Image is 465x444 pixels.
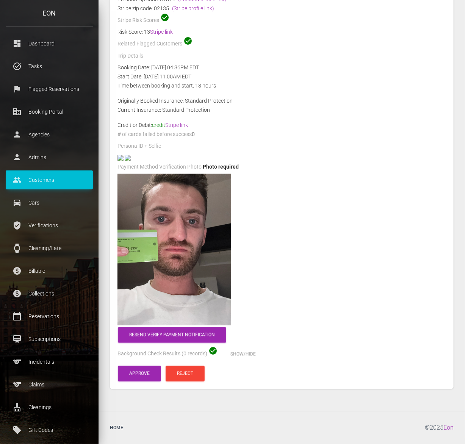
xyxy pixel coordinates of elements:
[160,13,169,22] span: check_circle
[6,421,93,439] a: local_offer Gift Codes
[6,398,93,417] a: cleaning_services Cleanings
[117,52,143,60] label: Trip Details
[11,197,87,208] p: Cars
[219,347,267,362] button: Show/Hide
[11,220,87,231] p: Verifications
[11,402,87,413] p: Cleanings
[443,424,454,431] a: Eon
[11,129,87,140] p: Agencies
[112,63,452,72] div: Booking Date: [DATE] 04:36PM EDT
[6,57,93,76] a: task_alt Tasks
[6,284,93,303] a: paid Collections
[117,163,202,171] label: Payment Method Verification Photo
[11,152,87,163] p: Admins
[6,375,93,394] a: sports Claims
[117,27,446,36] div: Risk Score: 13
[117,350,207,358] label: Background Check Results (0 records)
[117,17,159,24] label: Stripe Risk Scores
[6,125,93,144] a: person Agencies
[6,307,93,326] a: calendar_today Reservations
[6,148,93,167] a: person Admins
[425,418,459,438] div: © 2025
[6,102,93,121] a: corporate_fare Booking Portal
[11,83,87,95] p: Flagged Reservations
[112,130,452,141] div: 0
[112,96,452,105] div: Originally Booked Insurance: Standard Protection
[11,356,87,367] p: Incidentals
[11,265,87,277] p: Billable
[11,242,87,254] p: Cleaning/Late
[6,80,93,98] a: flag Flagged Reservations
[166,366,205,381] button: Reject
[112,120,452,130] div: Credit or Debit:
[112,81,452,90] div: Time between booking and start: 18 hours
[150,29,173,35] a: Stripe link
[11,174,87,186] p: Customers
[117,155,124,161] img: negative-dl-front-photo.jpg
[6,239,93,258] a: watch Cleaning/Late
[208,347,218,356] span: check_circle
[112,105,452,114] div: Current Insurance: Standard Protection
[117,174,231,325] img: image-1757383927658.jpg
[118,366,161,381] button: Approve
[104,418,129,438] a: Home
[6,330,93,349] a: card_membership Subscriptions
[117,4,446,13] div: Stripe zip code: 02135
[11,106,87,117] p: Booking Portal
[6,352,93,371] a: sports Incidentals
[165,122,188,128] a: Stripe link
[11,288,87,299] p: Collections
[112,72,452,81] div: Start Date: [DATE] 11:00AM EDT
[118,327,226,343] button: Resend verify payment notification
[117,142,161,150] label: Persona ID + Selfie
[6,193,93,212] a: drive_eta Cars
[11,333,87,345] p: Subscriptions
[183,36,193,45] span: check_circle
[11,379,87,390] p: Claims
[11,38,87,49] p: Dashboard
[11,424,87,436] p: Gift Codes
[6,170,93,189] a: people Customers
[117,40,182,48] label: Related Flagged Customers
[172,5,214,11] a: (Stripe profile link)
[6,261,93,280] a: paid Billable
[6,34,93,53] a: dashboard Dashboard
[6,216,93,235] a: verified_user Verifications
[117,131,192,138] label: # of cards failed before success
[125,155,131,161] img: a077b2-legacy-shared-us-central1%2Fselfiefile%2Fimage%2F954962692%2Fshrine_processed%2Fb4949e3389...
[152,122,188,128] span: credit
[203,164,239,170] span: Photo required
[11,311,87,322] p: Reservations
[11,61,87,72] p: Tasks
